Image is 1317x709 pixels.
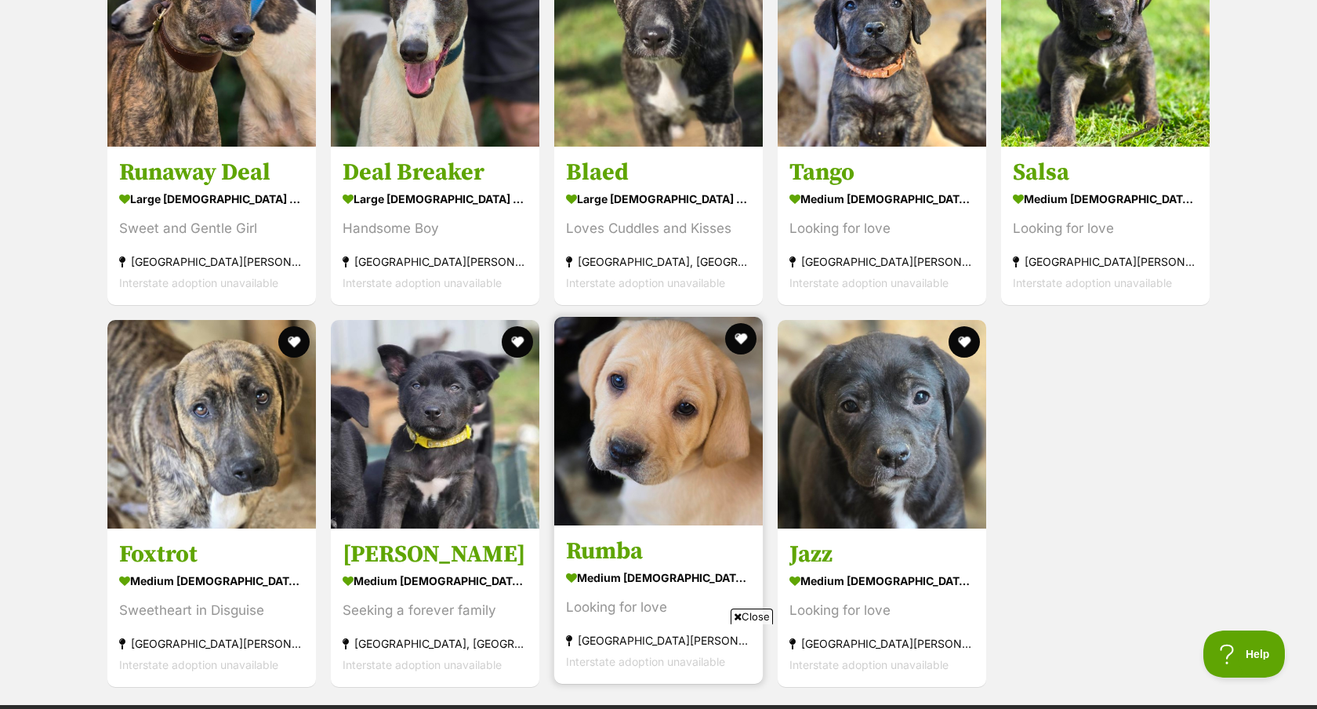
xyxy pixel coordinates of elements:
div: [GEOGRAPHIC_DATA][PERSON_NAME][GEOGRAPHIC_DATA] [119,634,304,655]
div: medium [DEMOGRAPHIC_DATA] Dog [789,570,974,593]
div: large [DEMOGRAPHIC_DATA] Dog [566,187,751,210]
div: [GEOGRAPHIC_DATA], [GEOGRAPHIC_DATA] [566,251,751,272]
a: Salsa medium [DEMOGRAPHIC_DATA] Dog Looking for love [GEOGRAPHIC_DATA][PERSON_NAME][GEOGRAPHIC_DA... [1001,146,1210,305]
h3: [PERSON_NAME] [343,540,528,570]
a: Jazz medium [DEMOGRAPHIC_DATA] Dog Looking for love [GEOGRAPHIC_DATA][PERSON_NAME][GEOGRAPHIC_DAT... [778,529,986,688]
button: favourite [725,323,756,354]
span: Interstate adoption unavailable [119,659,278,672]
a: Deal Breaker large [DEMOGRAPHIC_DATA] Dog Handsome Boy [GEOGRAPHIC_DATA][PERSON_NAME][GEOGRAPHIC_... [331,146,539,305]
h3: Tango [789,158,974,187]
div: Loves Cuddles and Kisses [566,218,751,239]
div: [GEOGRAPHIC_DATA][PERSON_NAME][GEOGRAPHIC_DATA] [343,251,528,272]
span: Interstate adoption unavailable [1013,276,1172,289]
div: Looking for love [566,598,751,619]
div: Sweetheart in Disguise [119,601,304,622]
h3: Blaed [566,158,751,187]
h3: Runaway Deal [119,158,304,187]
span: Interstate adoption unavailable [119,276,278,289]
h3: Deal Breaker [343,158,528,187]
button: favourite [278,326,310,358]
button: favourite [949,326,980,358]
div: Sweet and Gentle Girl [119,218,304,239]
div: [GEOGRAPHIC_DATA][PERSON_NAME][GEOGRAPHIC_DATA] [119,251,304,272]
span: Interstate adoption unavailable [343,659,502,672]
a: Blaed large [DEMOGRAPHIC_DATA] Dog Loves Cuddles and Kisses [GEOGRAPHIC_DATA], [GEOGRAPHIC_DATA] ... [554,146,763,305]
div: [GEOGRAPHIC_DATA], [GEOGRAPHIC_DATA] [343,634,528,655]
span: Close [731,609,773,624]
div: Looking for love [789,218,974,239]
div: Looking for love [789,601,974,622]
iframe: Advertisement [373,631,944,701]
img: Foxtrot [107,320,316,529]
a: Tango medium [DEMOGRAPHIC_DATA] Dog Looking for love [GEOGRAPHIC_DATA][PERSON_NAME][GEOGRAPHIC_DA... [778,146,986,305]
div: Seeking a forever family [343,601,528,622]
div: medium [DEMOGRAPHIC_DATA] Dog [1013,187,1198,210]
div: Handsome Boy [343,218,528,239]
div: [GEOGRAPHIC_DATA][PERSON_NAME][GEOGRAPHIC_DATA] [1013,251,1198,272]
a: Foxtrot medium [DEMOGRAPHIC_DATA] Dog Sweetheart in Disguise [GEOGRAPHIC_DATA][PERSON_NAME][GEOGR... [107,529,316,688]
h3: Rumba [566,537,751,567]
h3: Jazz [789,540,974,570]
span: Interstate adoption unavailable [789,276,949,289]
div: large [DEMOGRAPHIC_DATA] Dog [343,187,528,210]
div: large [DEMOGRAPHIC_DATA] Dog [119,187,304,210]
div: medium [DEMOGRAPHIC_DATA] Dog [119,570,304,593]
div: [GEOGRAPHIC_DATA][PERSON_NAME][GEOGRAPHIC_DATA] [789,251,974,272]
span: Interstate adoption unavailable [343,276,502,289]
div: Looking for love [1013,218,1198,239]
h3: Salsa [1013,158,1198,187]
img: Rumba [554,317,763,525]
div: medium [DEMOGRAPHIC_DATA] Dog [789,187,974,210]
a: [PERSON_NAME] medium [DEMOGRAPHIC_DATA] Dog Seeking a forever family [GEOGRAPHIC_DATA], [GEOGRAPH... [331,529,539,688]
div: medium [DEMOGRAPHIC_DATA] Dog [566,567,751,590]
iframe: Help Scout Beacon - Open [1203,631,1286,678]
div: medium [DEMOGRAPHIC_DATA] Dog [343,570,528,593]
img: Otto [331,320,539,529]
a: Rumba medium [DEMOGRAPHIC_DATA] Dog Looking for love [GEOGRAPHIC_DATA][PERSON_NAME][GEOGRAPHIC_DA... [554,525,763,685]
span: Interstate adoption unavailable [566,276,725,289]
a: Runaway Deal large [DEMOGRAPHIC_DATA] Dog Sweet and Gentle Girl [GEOGRAPHIC_DATA][PERSON_NAME][GE... [107,146,316,305]
h3: Foxtrot [119,540,304,570]
img: Jazz [778,320,986,529]
button: favourite [502,326,533,358]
